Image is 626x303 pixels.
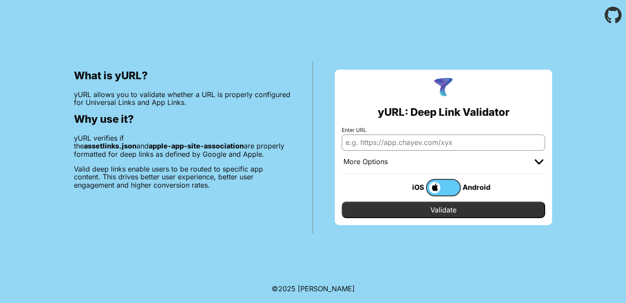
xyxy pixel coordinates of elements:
span: 2025 [278,284,296,293]
footer: © [272,274,355,303]
img: yURL Logo [432,77,455,99]
input: Validate [342,202,545,218]
b: apple-app-site-association [149,141,244,150]
label: Enter URL [342,127,545,133]
div: Android [461,182,496,193]
b: assetlinks.json [84,141,137,150]
div: iOS [391,182,426,193]
h2: yURL: Deep Link Validator [378,106,509,118]
p: Valid deep links enable users to be routed to specific app content. This drives better user exper... [74,165,291,189]
p: yURL verifies if the and are properly formatted for deep links as defined by Google and Apple. [74,134,291,158]
h2: What is yURL? [74,70,291,82]
p: yURL allows you to validate whether a URL is properly configured for Universal Links and App Links. [74,91,291,107]
input: e.g. https://app.chayev.com/xyx [342,135,545,150]
h2: Why use it? [74,113,291,125]
img: chevron [535,159,543,165]
div: More Options [343,158,388,166]
a: Michael Ibragimchayev's Personal Site [298,284,355,293]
